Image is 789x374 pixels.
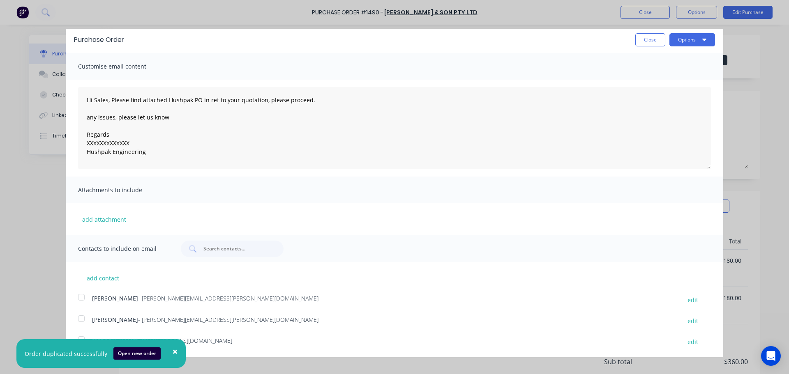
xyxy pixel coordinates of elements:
[164,342,186,361] button: Close
[683,336,703,347] button: edit
[25,349,107,358] div: Order duplicated successfully
[683,294,703,305] button: edit
[78,272,127,284] button: add contact
[761,346,781,366] div: Open Intercom Messenger
[78,213,130,225] button: add attachment
[113,347,161,360] button: Open new order
[138,316,318,324] span: - [PERSON_NAME][EMAIL_ADDRESS][PERSON_NAME][DOMAIN_NAME]
[635,33,665,46] button: Close
[138,337,232,344] span: - [EMAIL_ADDRESS][DOMAIN_NAME]
[683,315,703,326] button: edit
[92,316,138,324] span: [PERSON_NAME]
[203,245,271,253] input: Search contacts...
[92,294,138,302] span: [PERSON_NAME]
[78,243,168,255] span: Contacts to include on email
[173,346,178,357] span: ×
[78,87,711,169] textarea: Hi Sales, Please find attached Hushpak PO in ref to your quotation, please proceed. any issues, p...
[92,337,138,344] span: [PERSON_NAME]
[669,33,715,46] button: Options
[78,61,168,72] span: Customise email content
[78,184,168,196] span: Attachments to include
[74,35,124,45] div: Purchase Order
[138,294,318,302] span: - [PERSON_NAME][EMAIL_ADDRESS][PERSON_NAME][DOMAIN_NAME]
